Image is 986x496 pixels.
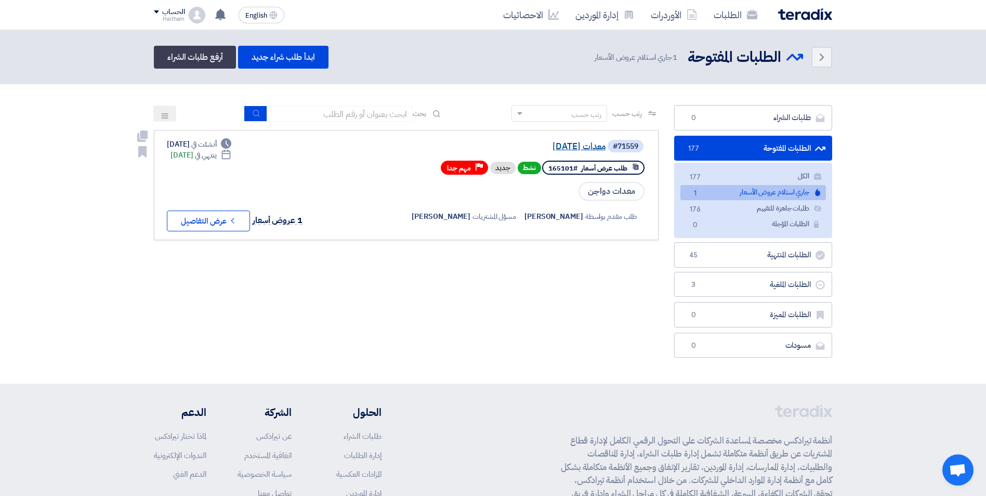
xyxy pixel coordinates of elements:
span: 0 [687,310,700,320]
span: بحث [413,108,426,119]
h2: الطلبات المفتوحة [688,47,781,68]
span: 0 [687,113,700,123]
a: أرفع طلبات الشراء [154,46,236,69]
a: الطلبات [705,3,766,27]
a: الكل [680,169,826,184]
a: المزادات العكسية [336,468,382,480]
a: الاحصائيات [495,3,567,27]
a: سياسة الخصوصية [238,468,292,480]
div: جديد [490,162,516,174]
button: English [239,7,284,23]
a: الأوردرات [642,3,705,27]
a: عن تيرادكس [256,430,292,442]
span: [PERSON_NAME] [524,211,583,222]
a: اتفاقية المستخدم [244,450,292,461]
span: جاري استلام عروض الأسعار [595,51,679,63]
span: مسؤل المشتريات [472,211,516,222]
a: الطلبات المؤجلة [680,217,826,232]
span: طلب عرض أسعار [581,163,627,173]
li: الحلول [323,404,382,420]
a: الطلبات المنتهية45 [674,242,832,268]
li: الدعم [154,404,206,420]
a: الدعم الفني [173,468,206,480]
a: إدارة الطلبات [344,450,382,461]
a: الطلبات المفتوحة177 [674,136,832,161]
span: [PERSON_NAME] [412,211,470,222]
div: رتب حسب [571,109,601,120]
li: الشركة [238,404,292,420]
span: أنشئت في [191,139,216,150]
img: Teradix logo [778,8,832,20]
img: profile_test.png [189,7,205,23]
div: Haitham [154,16,185,22]
span: 1 [673,51,677,63]
span: English [245,12,267,19]
div: [DATE] [170,150,231,161]
span: 3 [687,280,700,290]
a: الطلبات المميزة0 [674,302,832,328]
a: الندوات الإلكترونية [154,450,206,461]
a: جاري استلام عروض الأسعار [680,185,826,200]
span: طلب مقدم بواسطة [585,211,638,222]
div: الحساب [162,8,185,17]
span: ينتهي في [195,150,216,161]
span: 177 [689,172,701,183]
a: طلبات الشراء [344,430,382,442]
span: نشط [518,162,541,174]
span: 1 عروض أسعار [253,214,303,227]
span: رتب حسب [612,108,642,119]
input: ابحث بعنوان أو رقم الطلب [267,106,413,122]
a: ابدأ طلب شراء جديد [238,46,328,69]
button: عرض التفاصيل [167,211,250,231]
span: 45 [687,250,700,260]
span: 177 [687,143,700,154]
a: مسودات0 [674,333,832,358]
a: الطلبات الملغية3 [674,272,832,297]
a: طلبات جاهزة للتقييم [680,201,826,216]
a: لماذا تختار تيرادكس [155,430,206,442]
a: طلبات الشراء0 [674,105,832,130]
span: 176 [689,204,701,215]
div: #71559 [613,143,638,150]
a: معدات [DATE] [398,142,606,151]
div: [DATE] [167,139,231,150]
a: إدارة الموردين [567,3,642,27]
span: مهم جدا [447,163,471,173]
div: Open chat [942,454,974,486]
span: 0 [687,341,700,351]
span: 1 [689,188,701,199]
span: 0 [689,220,701,231]
span: #165101 [548,163,577,173]
span: معدات دواجن [579,182,645,201]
